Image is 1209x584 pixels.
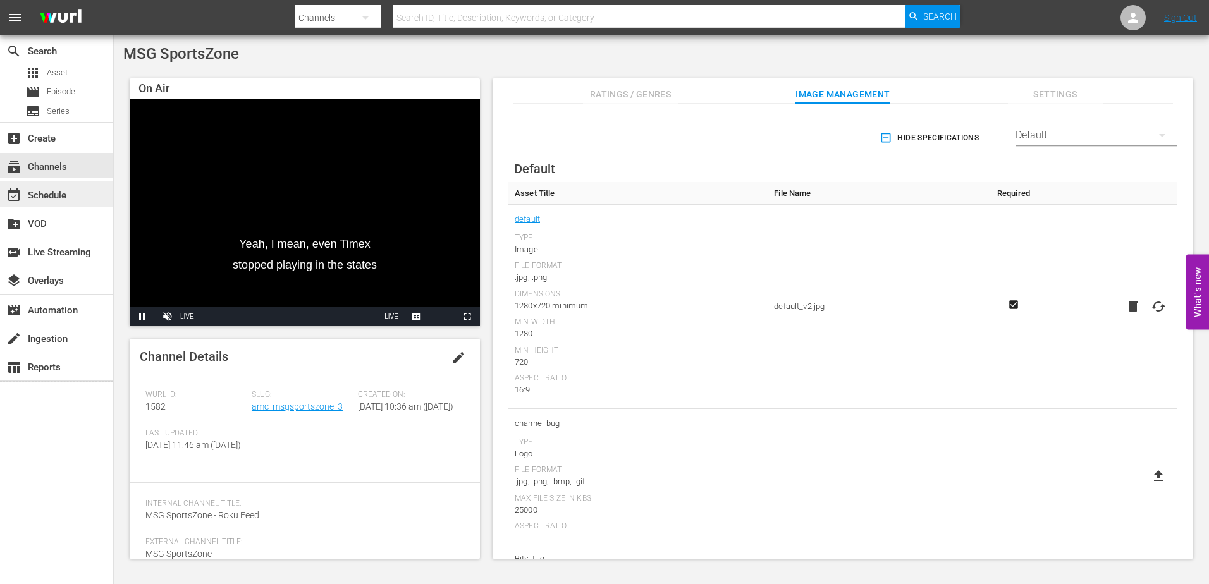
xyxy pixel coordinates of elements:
[358,401,453,411] span: [DATE] 10:36 am ([DATE])
[6,131,21,146] span: Create
[25,85,40,100] span: Episode
[6,188,21,203] span: Schedule
[138,82,169,95] span: On Air
[515,447,761,460] div: Logo
[515,465,761,475] div: File Format
[25,104,40,119] span: Series
[384,313,398,320] span: LIVE
[130,307,155,326] button: Pause
[923,5,957,28] span: Search
[6,245,21,260] span: Live Streaming
[882,131,979,145] span: Hide Specifications
[145,510,259,520] span: MSG SportsZone - Roku Feed
[1186,255,1209,330] button: Open Feedback Widget
[130,99,480,326] div: Video Player
[145,390,245,400] span: Wurl ID:
[905,5,960,28] button: Search
[583,87,678,102] span: Ratings / Genres
[515,415,761,432] span: channel-bug
[358,390,458,400] span: Created On:
[6,360,21,375] span: Reports
[515,327,761,340] div: 1280
[515,243,761,256] div: Image
[515,475,761,488] div: .jpg, .png, .bmp, .gif
[455,307,480,326] button: Fullscreen
[180,307,194,326] div: LIVE
[515,317,761,327] div: Min Width
[30,3,91,33] img: ans4CAIJ8jUAAAAAAAAAAAAAAAAAAAAAAAAgQb4GAAAAAAAAAAAAAAAAAAAAAAAAJMjXAAAAAAAAAAAAAAAAAAAAAAAAgAT5G...
[515,211,540,228] a: default
[768,182,986,205] th: File Name
[515,233,761,243] div: Type
[6,331,21,346] span: Ingestion
[986,182,1041,205] th: Required
[515,521,761,532] div: Aspect Ratio
[25,65,40,80] span: Asset
[8,10,23,25] span: menu
[145,549,212,559] span: MSG SportsZone
[145,440,241,450] span: [DATE] 11:46 am ([DATE])
[47,66,68,79] span: Asset
[515,494,761,504] div: Max File Size In Kbs
[443,343,474,373] button: edit
[508,182,768,205] th: Asset Title
[515,374,761,384] div: Aspect Ratio
[252,401,343,411] a: amc_msgsportszone_3
[1016,118,1177,153] div: Default
[6,159,21,174] span: Channels
[155,307,180,326] button: Unmute
[429,307,455,326] button: Picture-in-Picture
[6,216,21,231] span: VOD
[515,289,761,300] div: Dimensions
[6,44,21,59] span: Search
[145,429,245,439] span: Last Updated:
[145,401,166,411] span: 1582
[47,85,75,98] span: Episode
[515,384,761,396] div: 16:9
[515,261,761,271] div: File Format
[514,161,555,176] span: Default
[515,346,761,356] div: Min Height
[6,303,21,318] span: Automation
[252,390,352,400] span: Slug:
[515,504,761,516] div: 25000
[515,300,761,312] div: 1280x720 minimum
[795,87,890,102] span: Image Management
[877,120,984,155] button: Hide Specifications
[145,499,458,509] span: Internal Channel Title:
[515,271,761,284] div: .jpg, .png
[404,307,429,326] button: Captions
[515,437,761,447] div: Type
[140,349,228,364] span: Channel Details
[6,273,21,288] span: layers
[515,551,761,567] span: Bits Tile
[451,350,466,365] span: edit
[379,307,404,326] button: Seek to live, currently playing live
[123,45,239,63] span: MSG SportsZone
[768,205,986,409] td: default_v2.jpg
[1006,299,1021,310] svg: Required
[145,537,458,547] span: External Channel Title:
[515,356,761,368] div: 720
[47,105,70,118] span: Series
[1164,13,1197,23] a: Sign Out
[1008,87,1103,102] span: Settings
